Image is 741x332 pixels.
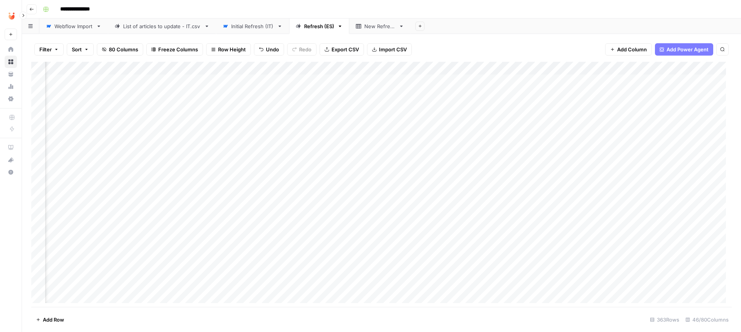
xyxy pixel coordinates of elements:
[39,19,108,34] a: Webflow Import
[146,43,203,56] button: Freeze Columns
[379,46,407,53] span: Import CSV
[67,43,94,56] button: Sort
[39,46,52,53] span: Filter
[123,22,201,30] div: List of articles to update - IT.csv
[254,43,284,56] button: Undo
[655,43,713,56] button: Add Power Agent
[304,22,334,30] div: Refresh (ES)
[5,9,19,23] img: Unobravo Logo
[5,141,17,154] a: AirOps Academy
[349,19,411,34] a: New Refresh
[206,43,251,56] button: Row Height
[647,313,682,326] div: 363 Rows
[5,68,17,80] a: Your Data
[158,46,198,53] span: Freeze Columns
[364,22,396,30] div: New Refresh
[5,6,17,25] button: Workspace: Unobravo
[34,43,64,56] button: Filter
[5,43,17,56] a: Home
[266,46,279,53] span: Undo
[5,93,17,105] a: Settings
[287,43,316,56] button: Redo
[5,80,17,93] a: Usage
[289,19,349,34] a: Refresh (ES)
[5,154,17,166] button: What's new?
[97,43,143,56] button: 80 Columns
[43,316,64,324] span: Add Row
[605,43,652,56] button: Add Column
[617,46,647,53] span: Add Column
[320,43,364,56] button: Export CSV
[54,22,93,30] div: Webflow Import
[367,43,412,56] button: Import CSV
[299,46,311,53] span: Redo
[108,19,216,34] a: List of articles to update - IT.csv
[31,313,69,326] button: Add Row
[667,46,709,53] span: Add Power Agent
[72,46,82,53] span: Sort
[682,313,732,326] div: 46/80 Columns
[5,166,17,178] button: Help + Support
[109,46,138,53] span: 80 Columns
[216,19,289,34] a: Initial Refresh (IT)
[5,56,17,68] a: Browse
[231,22,274,30] div: Initial Refresh (IT)
[218,46,246,53] span: Row Height
[332,46,359,53] span: Export CSV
